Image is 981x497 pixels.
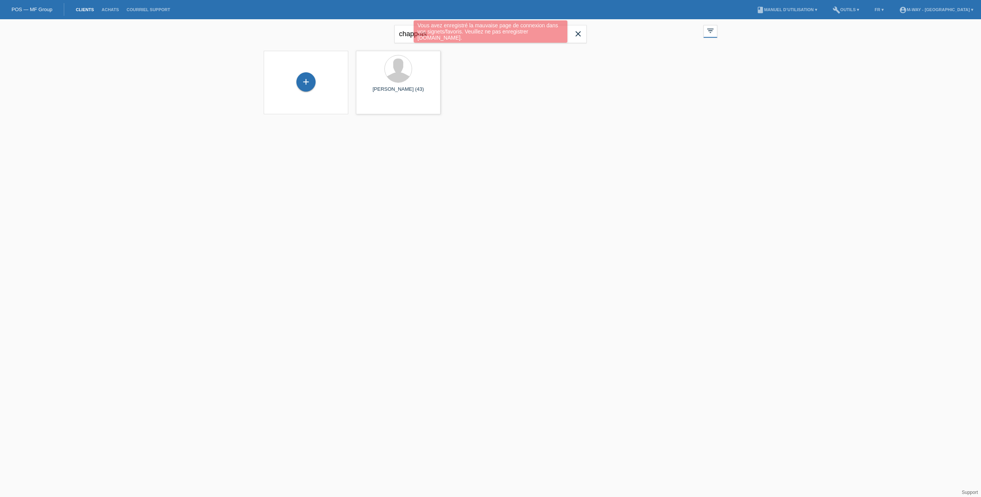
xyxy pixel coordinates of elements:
[833,6,840,14] i: build
[757,6,764,14] i: book
[895,7,977,12] a: account_circlem-way - [GEOGRAPHIC_DATA] ▾
[962,490,978,495] a: Support
[12,7,52,12] a: POS — MF Group
[297,75,315,88] div: Enregistrer le client
[98,7,123,12] a: Achats
[899,6,907,14] i: account_circle
[72,7,98,12] a: Clients
[362,86,434,98] div: [PERSON_NAME] (43)
[414,20,567,43] div: Vous avez enregistré la mauvaise page de connexion dans vos signets/favoris. Veuillez ne pas enre...
[871,7,888,12] a: FR ▾
[829,7,863,12] a: buildOutils ▾
[753,7,821,12] a: bookManuel d’utilisation ▾
[123,7,174,12] a: Courriel Support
